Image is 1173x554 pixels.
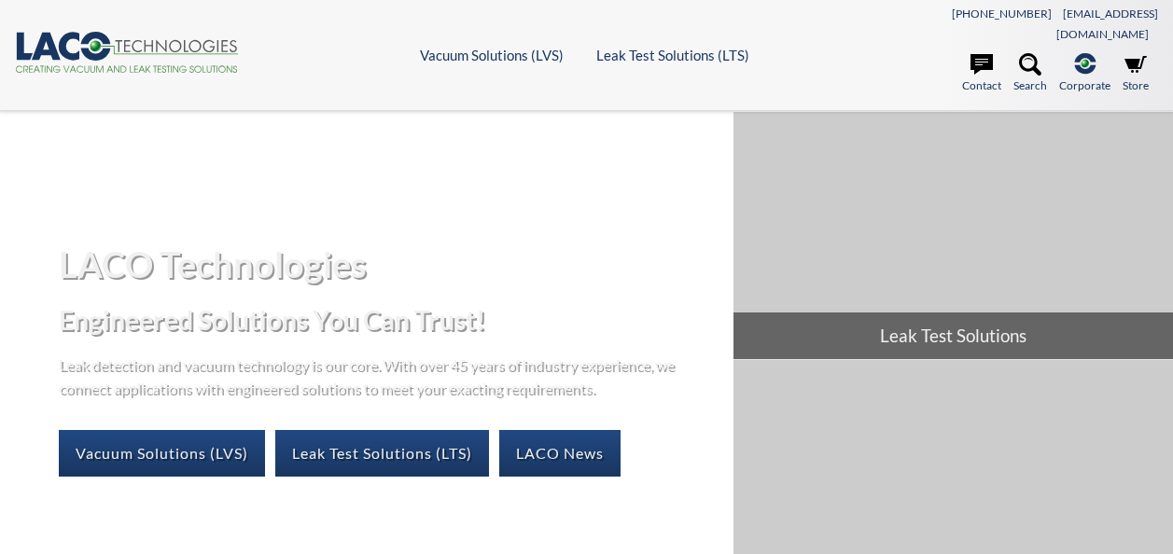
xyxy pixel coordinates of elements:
a: Search [1013,53,1047,94]
span: Corporate [1059,76,1110,94]
a: [PHONE_NUMBER] [952,7,1052,21]
a: Vacuum Solutions (LVS) [59,430,265,477]
a: [EMAIL_ADDRESS][DOMAIN_NAME] [1056,7,1158,41]
a: Contact [962,53,1001,94]
span: Leak Test Solutions [733,312,1173,359]
p: Leak detection and vacuum technology is our core. With over 45 years of industry experience, we c... [59,353,684,400]
a: Leak Test Solutions (LTS) [275,430,489,477]
a: Store [1123,53,1149,94]
a: Leak Test Solutions (LTS) [596,47,749,63]
a: Vacuum Solutions (LVS) [420,47,564,63]
a: Leak Test Solutions [733,112,1173,359]
a: LACO News [499,430,621,477]
h1: LACO Technologies [59,242,719,287]
h2: Engineered Solutions You Can Trust! [59,303,719,338]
